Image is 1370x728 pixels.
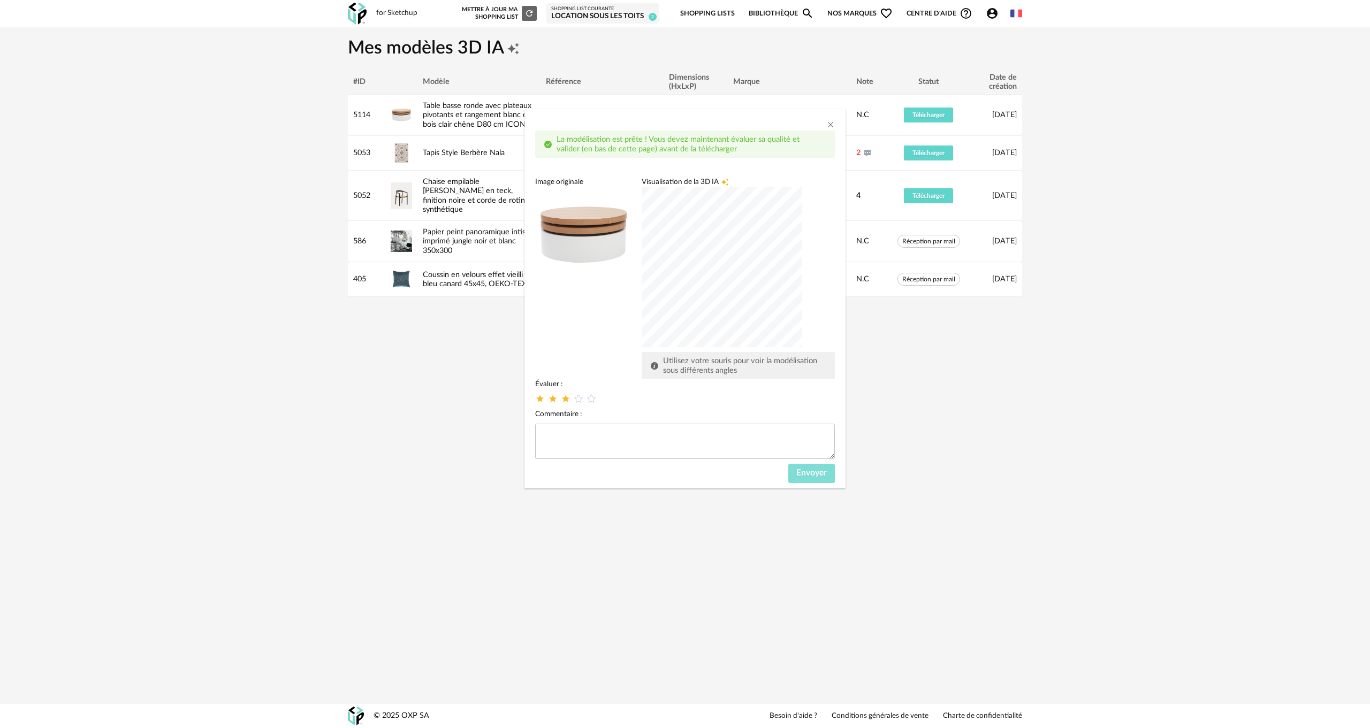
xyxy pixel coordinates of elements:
div: Commentaire : [535,409,835,419]
span: Envoyer [796,469,827,477]
div: Évaluer : [535,379,835,389]
div: dialog [524,109,846,488]
span: Utilisez votre souris pour voir la modélisation sous différents angles [663,357,817,374]
span: Visualisation de la 3D IA [642,177,719,187]
span: La modélisation est prête ! Vous devez maintenant évaluer sa qualité et valider (en bas de cette ... [557,135,800,153]
img: neutral background [535,187,632,283]
div: Image originale [535,177,632,187]
button: Close [826,120,835,131]
span: Creation icon [721,177,729,187]
button: Envoyer [788,464,835,483]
